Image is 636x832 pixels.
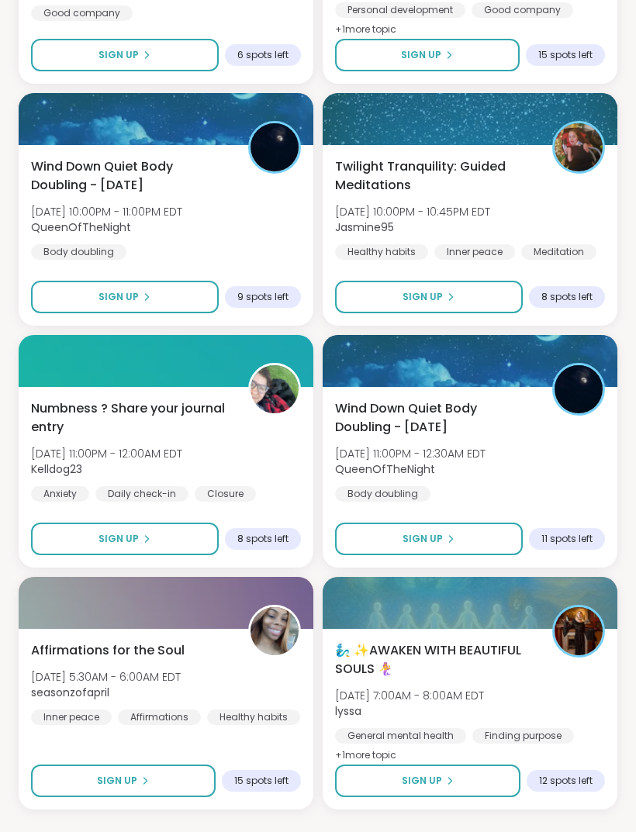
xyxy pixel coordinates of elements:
[335,157,535,195] span: Twilight Tranquility: Guided Meditations
[403,532,443,546] span: Sign Up
[335,39,520,71] button: Sign Up
[31,446,182,461] span: [DATE] 11:00PM - 12:00AM EDT
[95,486,188,502] div: Daily check-in
[118,709,201,725] div: Affirmations
[251,607,299,655] img: seasonzofapril
[541,533,593,545] span: 11 spots left
[99,290,139,304] span: Sign Up
[555,365,603,413] img: QueenOfTheNight
[472,2,573,18] div: Good company
[31,281,219,313] button: Sign Up
[434,244,515,260] div: Inner peace
[335,244,428,260] div: Healthy habits
[403,290,443,304] span: Sign Up
[541,291,593,303] span: 8 spots left
[31,204,182,219] span: [DATE] 10:00PM - 11:00PM EDT
[31,709,112,725] div: Inner peace
[335,728,466,744] div: General mental health
[31,685,109,700] b: seasonzofapril
[31,461,82,477] b: Kelldog23
[521,244,596,260] div: Meditation
[99,532,139,546] span: Sign Up
[539,775,593,787] span: 12 spots left
[31,39,219,71] button: Sign Up
[31,641,185,660] span: Affirmations for the Soul
[335,446,486,461] span: [DATE] 11:00PM - 12:30AM EDT
[234,775,289,787] span: 15 spots left
[251,123,299,171] img: QueenOfTheNight
[31,486,89,502] div: Anxiety
[335,765,520,797] button: Sign Up
[555,607,603,655] img: lyssa
[31,157,231,195] span: Wind Down Quiet Body Doubling - [DATE]
[401,48,441,62] span: Sign Up
[335,281,523,313] button: Sign Up
[335,204,490,219] span: [DATE] 10:00PM - 10:45PM EDT
[31,5,133,21] div: Good company
[335,688,484,703] span: [DATE] 7:00AM - 8:00AM EDT
[555,123,603,171] img: Jasmine95
[237,291,289,303] span: 9 spots left
[97,774,137,788] span: Sign Up
[237,533,289,545] span: 8 spots left
[31,765,216,797] button: Sign Up
[335,461,435,477] b: QueenOfTheNight
[335,2,465,18] div: Personal development
[402,774,442,788] span: Sign Up
[31,219,131,235] b: QueenOfTheNight
[335,486,430,502] div: Body doubling
[31,669,181,685] span: [DATE] 5:30AM - 6:00AM EDT
[31,523,219,555] button: Sign Up
[538,49,593,61] span: 15 spots left
[31,244,126,260] div: Body doubling
[251,365,299,413] img: Kelldog23
[335,703,361,719] b: lyssa
[472,728,574,744] div: Finding purpose
[207,709,300,725] div: Healthy habits
[335,523,523,555] button: Sign Up
[335,219,394,235] b: Jasmine95
[335,641,535,678] span: 🧞‍♂️ ✨AWAKEN WITH BEAUTIFUL SOULS 🧜‍♀️
[335,399,535,437] span: Wind Down Quiet Body Doubling - [DATE]
[99,48,139,62] span: Sign Up
[237,49,289,61] span: 6 spots left
[31,399,231,437] span: Numbness ? Share your journal entry
[195,486,256,502] div: Closure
